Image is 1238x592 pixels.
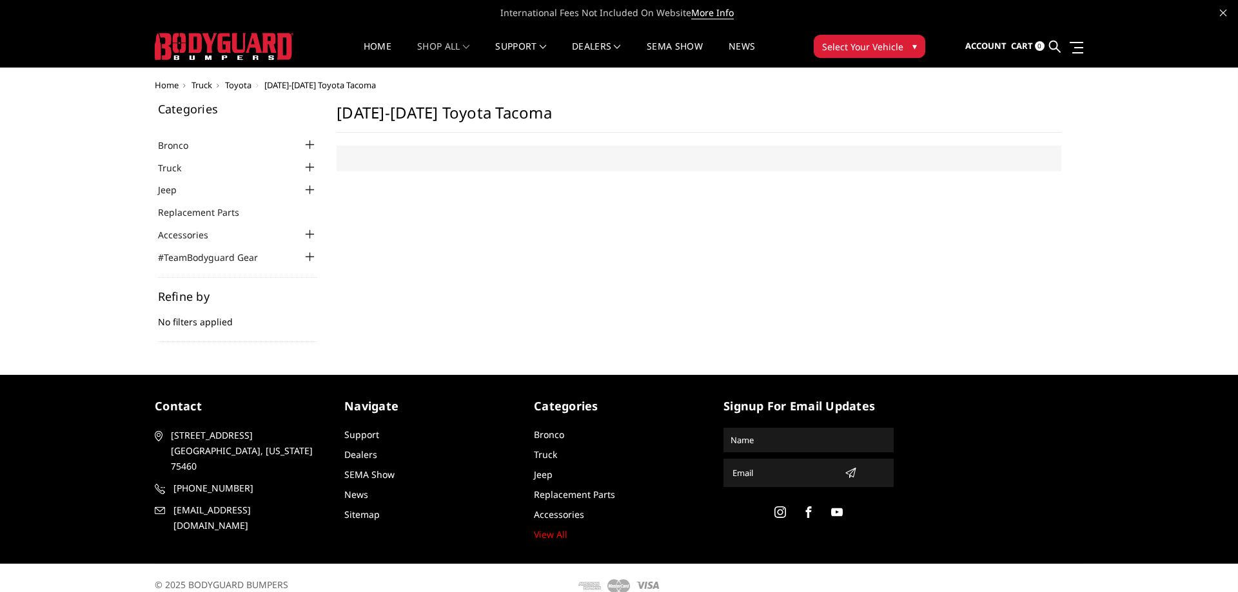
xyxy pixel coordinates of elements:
a: Home [364,42,391,67]
input: Email [727,463,840,483]
span: Cart [1011,40,1033,52]
a: Truck [534,448,557,461]
a: shop all [417,42,469,67]
a: Sitemap [344,508,380,520]
a: SEMA Show [647,42,703,67]
span: Select Your Vehicle [822,40,903,53]
a: Truck [158,161,197,175]
a: Accessories [158,228,224,242]
h5: Categories [534,397,704,415]
a: Bronco [158,138,204,152]
a: Jeep [158,183,193,196]
a: More Info [691,6,734,19]
a: SEMA Show [344,468,395,481]
a: #TeamBodyguard Gear [158,251,274,264]
span: 0 [1035,41,1045,51]
button: Select Your Vehicle [814,35,925,58]
a: Jeep [534,468,553,481]
span: [PHONE_NUMBER] [173,481,323,496]
h5: Refine by [158,291,318,302]
a: Account [965,29,1007,64]
a: Support [495,42,546,67]
a: Toyota [225,79,251,91]
span: [EMAIL_ADDRESS][DOMAIN_NAME] [173,502,323,533]
img: BODYGUARD BUMPERS [155,33,293,60]
a: Dealers [344,448,377,461]
a: News [729,42,755,67]
a: [EMAIL_ADDRESS][DOMAIN_NAME] [155,502,325,533]
input: Name [725,430,892,450]
h5: signup for email updates [723,397,894,415]
span: Account [965,40,1007,52]
span: [STREET_ADDRESS] [GEOGRAPHIC_DATA], [US_STATE] 75460 [171,428,320,474]
a: Replacement Parts [534,488,615,501]
a: Accessories [534,508,584,520]
a: Truck [192,79,212,91]
a: View All [534,528,567,540]
a: Home [155,79,179,91]
div: No filters applied [158,291,318,342]
a: Replacement Parts [158,205,255,219]
a: [PHONE_NUMBER] [155,481,325,496]
h5: Categories [158,103,318,115]
a: Bronco [534,428,564,441]
span: © 2025 BODYGUARD BUMPERS [155,578,288,591]
span: ▾ [912,39,917,53]
a: News [344,488,368,501]
h5: Navigate [344,397,515,415]
span: [DATE]-[DATE] Toyota Tacoma [264,79,376,91]
h5: contact [155,397,325,415]
a: Support [344,428,379,441]
a: Dealers [572,42,621,67]
a: Cart 0 [1011,29,1045,64]
h1: [DATE]-[DATE] Toyota Tacoma [337,103,1061,133]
